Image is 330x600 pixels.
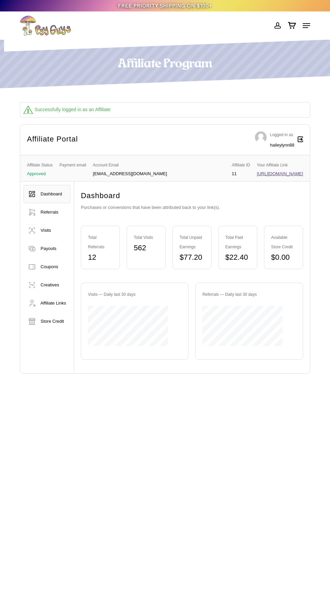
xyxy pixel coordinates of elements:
h1: Affiliate Program [20,57,310,72]
a: [URL][DOMAIN_NAME] [257,171,303,176]
a: Coupons [24,258,70,276]
span: Affiliate Status [27,160,53,170]
p: 11 [232,171,250,176]
div: Total Unpaid Earnings [179,233,204,252]
a: Store Credit [24,312,70,330]
p: Purchases or conversions that have been attributed back to your link(s). [81,203,303,219]
span: Store Credit [41,319,64,324]
div: 12 [88,253,113,262]
div: Successfully logged in as an Affiliate [35,107,110,113]
img: PsyGuys [20,15,71,36]
h2: Dashboard [81,190,303,201]
span: Your Affiliate Link [257,160,303,170]
span: Logged in as [270,132,293,137]
span: Affiliate ID [232,160,250,170]
a: Payouts [24,240,70,258]
a: Affiliate Links [24,294,70,312]
span: $ [179,253,184,261]
span: Visits [41,228,51,233]
span: Referrals [41,210,59,215]
a: Creatives [24,276,70,294]
h2: Affiliate Portal [27,133,78,145]
a: Navigation Menu [303,22,310,29]
a: Cart [284,15,299,36]
a: Visits [24,221,70,240]
div: 562 [134,243,159,253]
div: Referrals — Daily last 30 days [202,290,296,299]
div: Available Store Credit [271,233,296,252]
span: Coupons [41,264,58,269]
bdi: 77.20 [179,253,202,261]
bdi: 0.00 [271,253,290,261]
div: Total Paid Earnings [225,233,250,252]
span: $ [271,253,275,261]
span: $ [225,253,229,261]
span: Affiliate Links [40,301,66,306]
bdi: 22.40 [225,253,248,261]
a: Dashboard [24,185,70,203]
div: Total Referrals [88,233,113,252]
p: [EMAIL_ADDRESS][DOMAIN_NAME] [93,171,167,176]
span: Payment email [59,160,86,170]
span: Account Email [93,160,167,170]
p: Approved [27,171,53,176]
div: Total Visits [134,233,159,242]
span: Dashboard [41,191,62,196]
div: haileylynn88 [270,140,294,150]
img: Avatar photo [255,131,267,143]
span: Creatives [41,282,59,287]
span: Payouts [41,246,57,251]
div: Visits — Daily last 30 days [88,290,181,299]
a: Referrals [24,203,70,221]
